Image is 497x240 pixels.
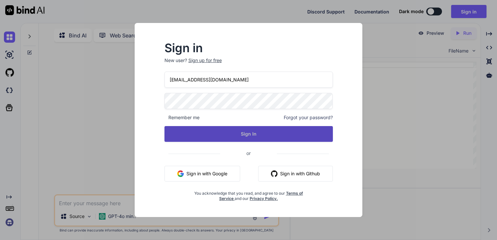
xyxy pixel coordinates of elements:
a: Terms of Service [219,191,303,201]
img: github [271,170,277,177]
a: Privacy Policy. [250,196,278,201]
button: Sign In [164,126,333,142]
input: Login or Email [164,72,333,88]
span: Remember me [164,114,200,121]
p: New user? [164,57,333,72]
div: You acknowledge that you read, and agree to our and our [192,187,305,201]
span: or [220,145,277,161]
div: Sign up for free [188,57,222,64]
button: Sign in with Github [258,166,333,182]
button: Sign in with Google [164,166,240,182]
h2: Sign in [164,43,333,53]
span: Forgot your password? [284,114,333,121]
img: google [177,170,184,177]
